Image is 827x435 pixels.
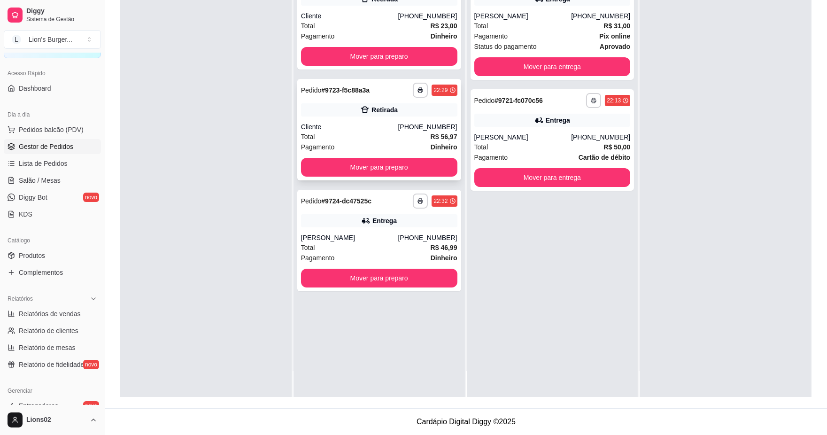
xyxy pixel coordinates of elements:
span: Pagamento [474,31,508,41]
a: Dashboard [4,81,101,96]
button: Mover para preparo [301,158,457,177]
span: Pagamento [474,152,508,163]
a: KDS [4,207,101,222]
span: Gestor de Pedidos [19,142,73,151]
strong: Pix online [599,32,630,40]
span: Lista de Pedidos [19,159,68,168]
span: Status do pagamento [474,41,537,52]
strong: R$ 46,99 [431,244,457,251]
div: [PHONE_NUMBER] [398,233,457,242]
button: Lions02 [4,409,101,431]
div: Retirada [371,105,398,115]
div: Gerenciar [4,383,101,398]
button: Select a team [4,30,101,49]
span: Pedidos balcão (PDV) [19,125,84,134]
div: [PHONE_NUMBER] [571,132,630,142]
strong: Dinheiro [431,143,457,151]
strong: R$ 23,00 [431,22,457,30]
span: L [12,35,21,44]
span: Relatórios de vendas [19,309,81,318]
button: Mover para preparo [301,47,457,66]
a: Produtos [4,248,101,263]
strong: R$ 50,00 [603,143,630,151]
a: Relatório de fidelidadenovo [4,357,101,372]
span: Total [474,142,488,152]
a: Complementos [4,265,101,280]
span: Salão / Mesas [19,176,61,185]
strong: # 9724-dc47525c [321,197,371,205]
div: 22:29 [433,86,448,94]
div: [PERSON_NAME] [474,132,572,142]
a: DiggySistema de Gestão [4,4,101,26]
strong: R$ 31,00 [603,22,630,30]
strong: Dinheiro [431,254,457,262]
footer: Cardápio Digital Diggy © 2025 [105,408,827,435]
strong: Dinheiro [431,32,457,40]
span: Total [301,132,315,142]
a: Diggy Botnovo [4,190,101,205]
strong: aprovado [600,43,630,50]
a: Gestor de Pedidos [4,139,101,154]
span: Total [301,242,315,253]
a: Relatórios de vendas [4,306,101,321]
div: [PERSON_NAME] [474,11,572,21]
span: Diggy Bot [19,193,47,202]
button: Pedidos balcão (PDV) [4,122,101,137]
span: Complementos [19,268,63,277]
span: Pagamento [301,31,335,41]
div: 22:13 [607,97,621,104]
span: Lions02 [26,416,86,424]
div: Entrega [546,116,570,125]
div: [PHONE_NUMBER] [398,122,457,132]
span: Pagamento [301,253,335,263]
a: Lista de Pedidos [4,156,101,171]
span: Dashboard [19,84,51,93]
div: Dia a dia [4,107,101,122]
div: Entrega [372,216,397,225]
span: Relatórios [8,295,33,303]
span: Total [474,21,488,31]
button: Mover para preparo [301,269,457,287]
a: Salão / Mesas [4,173,101,188]
span: Pedido [301,86,322,94]
button: Mover para entrega [474,168,631,187]
span: Diggy [26,7,97,16]
span: Pedido [301,197,322,205]
a: Relatório de mesas [4,340,101,355]
div: [PERSON_NAME] [301,233,398,242]
span: Pedido [474,97,495,104]
span: Relatório de fidelidade [19,360,84,369]
strong: # 9721-fc070c56 [495,97,543,104]
span: Relatório de mesas [19,343,76,352]
div: Cliente [301,122,398,132]
div: 22:32 [433,197,448,205]
span: Produtos [19,251,45,260]
span: Sistema de Gestão [26,16,97,23]
span: Total [301,21,315,31]
div: Acesso Rápido [4,66,101,81]
div: [PHONE_NUMBER] [398,11,457,21]
strong: R$ 56,97 [431,133,457,140]
span: Entregadores [19,401,58,411]
span: KDS [19,210,32,219]
div: [PHONE_NUMBER] [571,11,630,21]
strong: Cartão de débito [579,154,630,161]
div: Cliente [301,11,398,21]
span: Relatório de clientes [19,326,78,335]
strong: # 9723-f5c88a3a [321,86,370,94]
div: Catálogo [4,233,101,248]
a: Entregadoresnovo [4,398,101,413]
a: Relatório de clientes [4,323,101,338]
div: Lion's Burger ... [29,35,72,44]
span: Pagamento [301,142,335,152]
button: Mover para entrega [474,57,631,76]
